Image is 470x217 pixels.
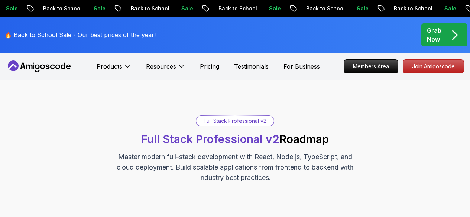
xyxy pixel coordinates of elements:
p: Master modern full-stack development with React, Node.js, TypeScript, and cloud deployment. Build... [110,152,360,183]
p: Resources [146,62,176,71]
p: Back to School [37,5,88,12]
a: Members Area [344,59,398,73]
p: Products [97,62,122,71]
p: Sale [175,5,199,12]
button: Products [97,62,131,77]
span: Full Stack Professional v2 [141,132,279,146]
a: Join Amigoscode [403,59,464,73]
a: Testimonials [234,62,269,71]
p: Join Amigoscode [403,60,464,73]
a: Pricing [200,62,219,71]
button: Resources [146,62,185,77]
p: Sale [263,5,287,12]
p: Members Area [344,60,398,73]
p: Back to School [300,5,351,12]
p: Back to School [213,5,263,12]
p: Sale [88,5,111,12]
p: 🔥 Back to School Sale - Our best prices of the year! [4,30,156,39]
p: Back to School [388,5,438,12]
h1: Roadmap [141,132,329,146]
p: Grab Now [427,26,441,44]
p: Sale [438,5,462,12]
div: Full Stack Professional v2 [196,116,274,126]
a: For Business [283,62,320,71]
p: Back to School [125,5,175,12]
p: Sale [351,5,375,12]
